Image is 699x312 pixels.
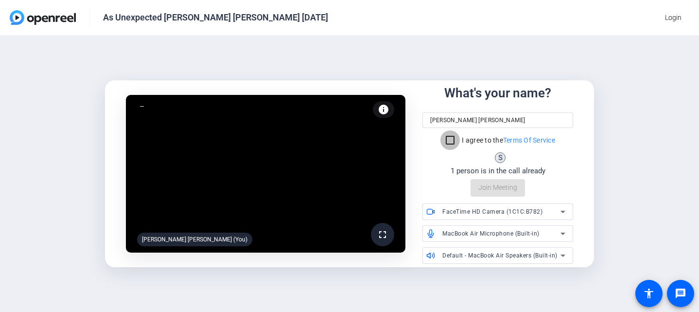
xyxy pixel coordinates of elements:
a: Terms Of Service [503,136,555,144]
img: OpenReel logo [10,10,76,25]
span: Login [665,13,682,23]
span: Default - MacBook Air Speakers (Built-in) [442,252,558,259]
div: 1 person is in the call already [451,165,545,177]
div: As Unexpected [PERSON_NAME] [PERSON_NAME] [DATE] [103,12,328,23]
mat-icon: fullscreen [377,229,388,240]
div: [PERSON_NAME] [PERSON_NAME] (You) [137,233,252,246]
span: MacBook Air Microphone (Built-in) [442,230,540,237]
label: I agree to the [460,135,555,145]
span: FaceTime HD Camera (1C1C:B782) [442,208,542,215]
div: S [495,152,506,163]
input: Your name [430,114,565,126]
mat-icon: accessibility [643,288,655,299]
div: What's your name? [444,84,551,103]
button: Login [657,9,689,26]
mat-icon: info [378,104,389,115]
mat-icon: message [675,288,686,299]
